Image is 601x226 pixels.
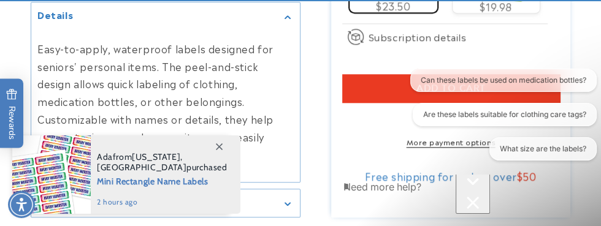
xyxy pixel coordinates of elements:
span: from , purchased [97,152,228,173]
iframe: Gorgias Floating Chat [343,175,589,214]
a: More payment options [342,135,560,146]
span: 2 hours ago [97,197,228,208]
span: Subscription details [369,29,467,43]
span: [GEOGRAPHIC_DATA] [97,162,186,173]
summary: Details [31,2,300,30]
div: Free shipping for orders over [342,169,560,181]
div: Accessibility Menu [8,191,35,218]
span: [US_STATE] [132,151,180,162]
h2: Details [37,9,73,21]
span: Ada [97,151,113,162]
p: Easy-to-apply, waterproof labels designed for seniors' personal items. The peel-and-stick design ... [37,40,294,164]
iframe: Gorgias live chat conversation starters [404,69,601,171]
span: Mini Rectangle Name Labels [97,173,228,188]
button: Add to cart [342,74,560,102]
span: Rewards [6,88,18,139]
